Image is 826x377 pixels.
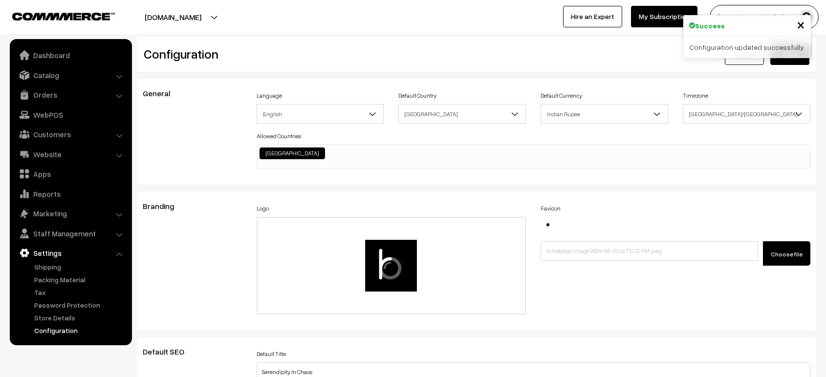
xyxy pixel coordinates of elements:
[12,86,129,104] a: Orders
[32,300,129,310] a: Password Protection
[771,251,803,258] span: Choose file
[12,225,129,242] a: Staff Management
[710,5,819,29] button: [PERSON_NAME] Bhesani…
[257,132,301,141] label: Allowed Countries
[541,241,758,261] input: WhatsApp Image 2024-04-03 at 7.12.32 PM.jpeg
[541,105,668,123] span: Indian Rupee
[257,104,384,124] span: English
[143,201,186,211] span: Branding
[12,106,129,124] a: WebPOS
[12,66,129,84] a: Catalog
[144,46,469,62] h2: Configuration
[257,204,269,213] label: Logo
[398,104,526,124] span: India
[797,17,805,32] button: Close
[683,105,810,123] span: Asia/Kolkata
[683,91,708,100] label: Timezone
[32,313,129,323] a: Store Details
[12,205,129,222] a: Marketing
[12,13,115,20] img: COMMMERCE
[12,46,129,64] a: Dashboard
[12,10,98,21] a: COMMMERCE
[541,204,561,213] label: Favicon
[799,10,814,24] img: user
[12,244,129,262] a: Settings
[143,347,196,356] span: Default SEO
[12,165,129,183] a: Apps
[32,325,129,335] a: Configuration
[797,15,805,33] span: ×
[563,6,622,27] a: Hire an Expert
[32,287,129,297] a: Tax
[32,274,129,285] a: Packing Material
[12,146,129,163] a: Website
[683,104,810,124] span: Asia/Kolkata
[541,104,668,124] span: Indian Rupee
[32,262,129,272] a: Shipping
[683,36,811,58] div: Configuration updated successfully.
[399,105,525,123] span: India
[695,21,725,31] strong: Success
[257,91,282,100] label: Language
[631,6,697,27] a: My Subscription
[257,350,286,358] label: Default Title
[541,91,582,100] label: Default Currency
[257,105,384,123] span: English
[143,88,182,98] span: General
[12,126,129,143] a: Customers
[260,147,325,159] li: India
[110,5,236,29] button: [DOMAIN_NAME]
[541,217,555,231] img: 17121518668963WhatsApp-Image-2024-04-03-at-71232-PM.jpeg
[12,185,129,203] a: Reports
[398,91,436,100] label: Default Country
